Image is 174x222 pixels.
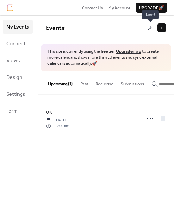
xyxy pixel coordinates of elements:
[3,104,33,118] a: Form
[46,123,69,129] span: 12:00 pm
[46,109,52,116] a: OK
[47,49,165,67] span: This site is currently using the free tier. to create more calendars, show more than 10 events an...
[3,70,33,84] a: Design
[136,3,167,13] button: Upgrade🚀
[6,89,25,99] span: Settings
[82,5,103,11] span: Contact Us
[77,71,92,94] button: Past
[3,87,33,101] a: Settings
[117,71,148,94] button: Submissions
[142,10,159,20] span: Export
[6,22,29,32] span: My Events
[6,56,20,66] span: Views
[108,4,130,11] a: My Account
[7,4,13,11] img: logo
[44,71,77,94] button: Upcoming (1)
[6,39,26,49] span: Connect
[6,73,22,82] span: Design
[46,22,65,34] span: Events
[46,117,69,123] span: [DATE]
[3,54,33,67] a: Views
[92,71,117,94] button: Recurring
[3,37,33,50] a: Connect
[139,5,164,11] span: Upgrade 🚀
[108,5,130,11] span: My Account
[82,4,103,11] a: Contact Us
[3,20,33,34] a: My Events
[6,106,18,116] span: Form
[116,47,141,55] a: Upgrade now
[46,109,52,115] span: OK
